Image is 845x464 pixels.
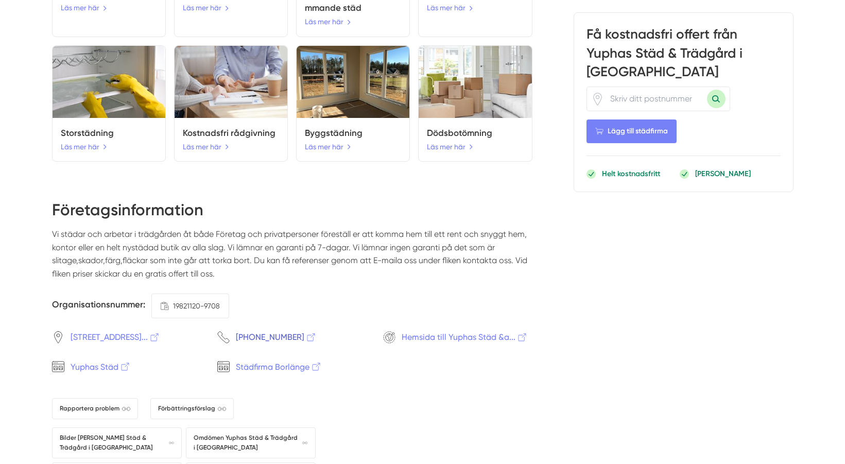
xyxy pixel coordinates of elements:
[236,360,322,373] span: Städfirma Borlänge
[591,92,604,105] svg: Pin / Karta
[217,331,230,343] svg: Telefon
[427,126,523,140] h5: Dödsbotömning
[52,199,532,228] h2: Företagsinformation
[707,90,726,108] button: Sök med postnummer
[186,427,316,458] a: Omdömen Yuphas Städ & Trädgård i [GEOGRAPHIC_DATA]
[61,141,107,152] a: Läs mer här
[217,331,367,343] a: [PHONE_NUMBER]
[419,46,531,118] img: Yuphas Städ & Trädgård i Hedemora utför tjänsten Dödsbotömning
[150,398,234,419] a: Förbättringsförslag
[53,46,165,118] img: Yuphas Städ & Trädgård i Hedemora utför tjänsten Storstädning
[52,298,145,314] h5: Organisationsnummer:
[236,331,317,343] span: [PHONE_NUMBER]
[61,126,157,140] h5: Storstädning
[71,331,160,343] span: [STREET_ADDRESS]...
[60,404,130,414] span: Rapportera problem
[217,360,367,373] a: Städfirma Borlänge
[305,141,351,152] a: Läs mer här
[52,398,138,419] a: Rapportera problem
[695,168,751,179] p: [PERSON_NAME]
[183,141,229,152] a: Läs mer här
[587,25,781,87] h3: Få kostnadsfri offert från Yuphas Städ & Trädgård i [GEOGRAPHIC_DATA]
[305,16,351,27] a: Läs mer här
[71,360,131,373] span: Yuphas Städ
[60,433,174,453] span: Bilder [PERSON_NAME] Städ & Trädgård i [GEOGRAPHIC_DATA]
[52,331,64,343] svg: Pin / Karta
[175,46,287,118] img: Yuphas Städ & Trädgård i Hedemora utför tjänsten Kostnadsfri rådgivning
[61,2,107,13] a: Läs mer här
[305,126,401,140] h5: Byggstädning
[52,427,182,458] a: Bilder [PERSON_NAME] Städ & Trädgård i [GEOGRAPHIC_DATA]
[52,360,201,373] a: Yuphas Städ
[604,87,707,111] input: Skriv ditt postnummer
[427,2,473,13] a: Läs mer här
[587,119,677,143] : Lägg till städfirma
[602,168,660,179] p: Helt kostnadsfritt
[383,331,532,343] a: Hemsida till Yuphas Städ &a...
[402,331,528,343] span: Hemsida till Yuphas Städ &a...
[52,228,532,288] p: Vi städar och arbetar i trädgården åt både Företag och privatpersoner föreställ er att komma hem ...
[591,92,604,105] span: Klicka för att använda din position.
[183,126,279,140] h5: Kostnadsfri rådgivning
[52,331,201,343] a: [STREET_ADDRESS]...
[297,46,409,118] img: Yuphas Städ & Trädgård i Hedemora utför tjänsten Byggstädning
[427,141,473,152] a: Läs mer här
[194,433,308,453] span: Omdömen Yuphas Städ & Trädgård i [GEOGRAPHIC_DATA]
[158,404,226,414] span: Förbättringsförslag
[183,2,229,13] a: Läs mer här
[173,300,220,312] span: 19821120-9708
